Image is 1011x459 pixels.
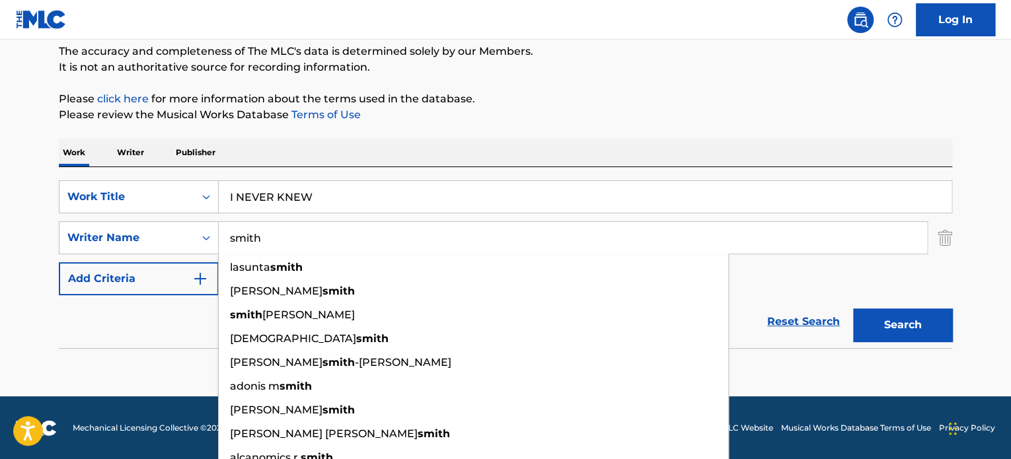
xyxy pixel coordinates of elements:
strong: smith [322,285,355,297]
strong: smith [322,404,355,416]
a: Privacy Policy [939,422,995,434]
strong: smith [322,356,355,369]
div: Help [881,7,908,33]
img: Delete Criterion [938,221,952,254]
strong: smith [230,308,262,321]
img: MLC Logo [16,10,67,29]
span: -[PERSON_NAME] [355,356,451,369]
button: Search [853,308,952,341]
span: [PERSON_NAME] [230,356,322,369]
strong: smith [418,427,450,440]
a: click here [97,92,149,105]
p: Please for more information about the terms used in the database. [59,91,952,107]
a: Public Search [847,7,874,33]
div: Work Title [67,189,186,205]
img: search [852,12,868,28]
span: [PERSON_NAME] [230,285,322,297]
span: lasunta [230,261,270,273]
span: Mechanical Licensing Collective © 2025 [73,422,226,434]
span: [PERSON_NAME] [262,308,355,321]
p: It is not an authoritative source for recording information. [59,59,952,75]
div: Drag [949,409,957,448]
img: help [887,12,903,28]
span: [PERSON_NAME] [230,404,322,416]
a: Terms of Use [289,108,361,121]
form: Search Form [59,180,952,348]
strong: smith [270,261,303,273]
div: Writer Name [67,230,186,246]
a: Musical Works Database Terms of Use [781,422,931,434]
span: [PERSON_NAME] [PERSON_NAME] [230,427,418,440]
p: The accuracy and completeness of The MLC's data is determined solely by our Members. [59,44,952,59]
button: Add Criteria [59,262,219,295]
a: The MLC Website [704,422,773,434]
a: Log In [916,3,995,36]
p: Publisher [172,139,219,166]
iframe: Chat Widget [945,396,1011,459]
strong: smith [280,380,312,392]
img: 9d2ae6d4665cec9f34b9.svg [192,271,208,287]
p: Work [59,139,89,166]
a: Reset Search [761,307,846,336]
img: logo [16,420,57,436]
p: Writer [113,139,148,166]
p: Please review the Musical Works Database [59,107,952,123]
span: adonis m [230,380,280,392]
strong: smith [356,332,389,345]
span: [DEMOGRAPHIC_DATA] [230,332,356,345]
